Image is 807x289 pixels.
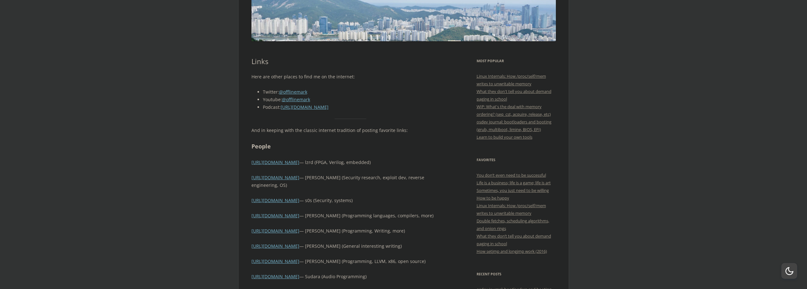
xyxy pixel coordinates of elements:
p: — lzrd (FPGA, Verilog, embedded) [251,159,450,166]
a: osdev journal: bootloaders and booting (grub, multiboot, limine, BIOS, EFI) [477,119,551,132]
a: Double fetches, scheduling algorithms, and onion rings [477,218,549,231]
a: @offlinemark [279,89,307,95]
p: — [PERSON_NAME] (Programming, LLVM, x86, open source) [251,258,450,265]
p: — Sudara (Audio Programming) [251,273,450,280]
a: [URL][DOMAIN_NAME] [251,197,299,203]
p: — [PERSON_NAME] (Security research, exploit dev, reverse engineering, OS) [251,174,450,189]
a: You don’t even need to be successful [477,172,546,178]
a: @offlinemark [282,96,310,102]
li: Podcast: [263,103,450,111]
a: How setjmp and longjmp work (2016) [477,248,547,254]
p: — s0s (Security, systems) [251,197,450,204]
li: Twitter: [263,88,450,96]
h3: Most Popular [477,57,556,65]
a: Learn to build your own tools [477,134,532,140]
a: Sometimes, you just need to be willing [477,187,549,193]
a: [URL][DOMAIN_NAME] [251,213,299,219]
a: What they don’t tell you about demand paging in school [477,233,551,246]
a: Linux Internals: How /proc/self/mem writes to unwritable memory [477,203,546,216]
h1: Links [251,57,450,65]
a: [URL][DOMAIN_NAME] [251,243,299,249]
a: [URL][DOMAIN_NAME] [281,104,329,110]
a: [URL][DOMAIN_NAME] [251,159,299,165]
h2: People [251,142,450,151]
p: — [PERSON_NAME] (Programming, Writing, more) [251,227,450,235]
p: — [PERSON_NAME] (Programming languages, compilers, more) [251,212,450,220]
a: Linux Internals: How /proc/self/mem writes to unwritable memory [477,73,546,87]
a: WIP: What's the deal with memory ordering? (seq_cst, acquire, release, etc) [477,104,551,117]
p: — [PERSON_NAME] (General interesting writing) [251,242,450,250]
h3: Favorites [477,156,556,164]
p: Here are other places to find me on the internet: [251,73,450,81]
a: Life is a business; life is a game; life is art [477,180,551,186]
a: [URL][DOMAIN_NAME] [251,228,299,234]
p: And in keeping with the classic internet tradition of posting favorite links: [251,127,450,134]
a: What they don't tell you about demand paging in school [477,89,551,102]
li: Youtube: [263,96,450,103]
a: [URL][DOMAIN_NAME] [251,174,299,181]
a: [URL][DOMAIN_NAME] [251,258,299,264]
h3: Recent Posts [477,270,556,278]
a: [URL][DOMAIN_NAME] [251,273,299,279]
a: How to be happy [477,195,509,201]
